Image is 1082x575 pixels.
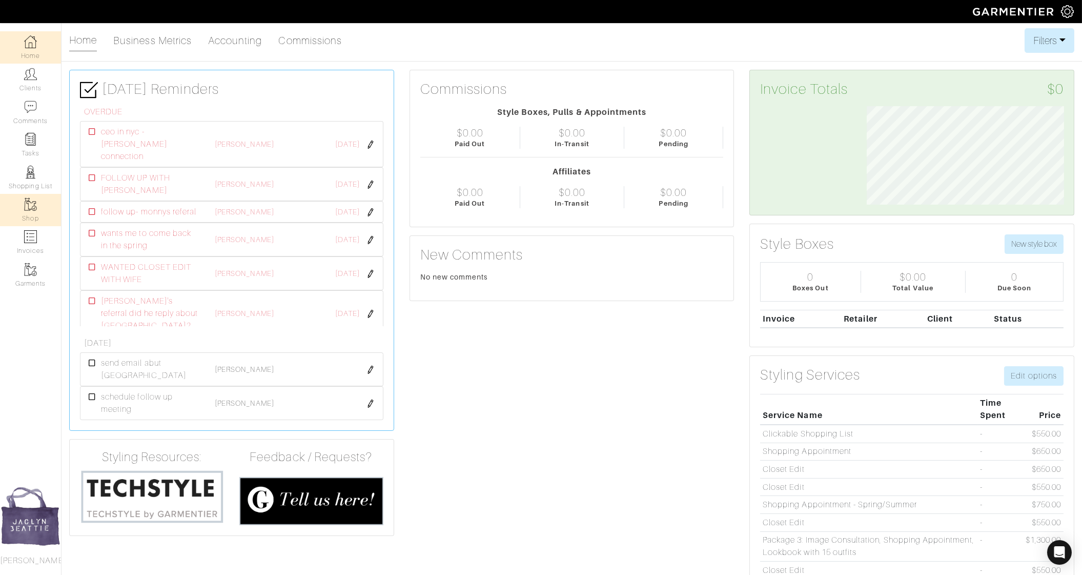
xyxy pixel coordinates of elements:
[101,357,199,382] span: send email abut [GEOGRAPHIC_DATA]
[420,81,507,98] h3: Commissions
[420,106,724,118] div: Style Boxes, Pulls & Appointments
[366,208,375,216] img: pen-cf24a1663064a2ec1b9c1bd2387e9de7a2fa800b781884d57f21acf72779bad2.png
[80,81,383,99] h3: [DATE] Reminders
[892,283,933,293] div: Total Value
[977,531,1023,562] td: -
[760,81,1064,98] h3: Invoice Totals
[366,141,375,149] img: pen-cf24a1663064a2ec1b9c1bd2387e9de7a2fa800b781884d57f21acf72779bad2.png
[968,3,1061,21] img: garmentier-logo-header-white-b43fb05a5012e4ada735d5af1a66efaba907eab6374d6393d1fbf88cb4ef424d.png
[101,261,199,286] span: WANTED CLOSET EDIT WITH WIFE
[69,30,97,52] a: Home
[1023,496,1064,514] td: $750.00
[760,461,977,479] td: Closet Edit
[24,133,37,146] img: reminder-icon-8004d30b9f0a5d33ae49ab947aed9ed385cf756f9e5892f1edd6e32f2345188e.png
[1047,540,1072,565] div: Open Intercom Messenger
[1025,28,1074,53] button: Filters
[760,496,977,514] td: Shopping Appointment - Spring/Summer
[80,469,224,524] img: techstyle-93310999766a10050dc78ceb7f971a75838126fd19372ce40ba20cdf6a89b94b.png
[215,365,274,373] a: [PERSON_NAME]
[555,139,589,149] div: In-Transit
[760,310,841,328] th: Invoice
[457,186,483,199] div: $0.00
[80,81,98,99] img: check-box-icon-36a4915ff3ba2bd8f6e4f29bc755bb66becd62c870f447fc0dd1365fcfddab58.png
[977,496,1023,514] td: -
[101,295,199,332] span: [PERSON_NAME]'s referral did he reply about [GEOGRAPHIC_DATA]?
[366,366,375,374] img: pen-cf24a1663064a2ec1b9c1bd2387e9de7a2fa800b781884d57f21acf72779bad2.png
[366,400,375,408] img: pen-cf24a1663064a2ec1b9c1bd2387e9de7a2fa800b781884d57f21acf72779bad2.png
[215,235,274,244] a: [PERSON_NAME]
[215,269,274,277] a: [PERSON_NAME]
[239,477,383,525] img: feedback_requests-3821251ac2bd56c73c230f3229a5b25d6eb027adea667894f41107c140538ee0.png
[279,30,342,51] a: Commissions
[900,271,926,283] div: $0.00
[760,425,977,443] td: Clickable Shopping List
[24,230,37,243] img: orders-icon-0abe47150d42831381b5fb84f609e132dff9fe21cb692f30cb5eec754e2cba89.png
[1023,478,1064,496] td: $550.00
[1023,531,1064,562] td: $1,300.00
[977,513,1023,531] td: -
[215,180,274,188] a: [PERSON_NAME]
[335,308,360,320] span: [DATE]
[215,208,274,216] a: [PERSON_NAME]
[366,236,375,244] img: pen-cf24a1663064a2ec1b9c1bd2387e9de7a2fa800b781884d57f21acf72779bad2.png
[101,126,199,163] span: ceo in nyc - [PERSON_NAME] connection
[997,283,1031,293] div: Due Soon
[660,186,687,199] div: $0.00
[760,366,860,384] h3: Styling Services
[1023,461,1064,479] td: $650.00
[420,166,724,178] div: Affiliates
[24,198,37,211] img: garments-icon-b7da505a4dc4fd61783c78ac3ca0ef83fa9d6f193b1c9dc38574b1d14d53ca28.png
[660,127,687,139] div: $0.00
[1023,425,1064,443] td: $550.00
[24,263,37,276] img: garments-icon-b7da505a4dc4fd61783c78ac3ca0ef83fa9d6f193b1c9dc38574b1d14d53ca28.png
[760,235,834,253] h3: Style Boxes
[792,283,828,293] div: Boxes Out
[366,270,375,278] img: pen-cf24a1663064a2ec1b9c1bd2387e9de7a2fa800b781884d57f21acf72779bad2.png
[239,450,383,465] h4: Feedback / Requests?
[555,199,589,208] div: In-Transit
[335,179,360,190] span: [DATE]
[80,450,224,465] h4: Styling Resources:
[760,478,977,496] td: Closet Edit
[977,478,1023,496] td: -
[1005,234,1064,254] button: New style box
[659,139,688,149] div: Pending
[760,394,977,425] th: Service Name
[559,186,585,199] div: $0.00
[807,271,813,283] div: 0
[335,268,360,280] span: [DATE]
[101,172,199,196] span: FOLLOW UP WITH [PERSON_NAME]
[24,166,37,179] img: stylists-icon-eb353228a002819b7ec25b43dbf5f0378dd9e0616d9560372ff212230b889e62.png
[1047,81,1064,98] span: $0
[335,207,360,218] span: [DATE]
[977,425,1023,443] td: -
[215,309,274,318] a: [PERSON_NAME]
[1011,271,1017,283] div: 0
[24,35,37,48] img: dashboard-icon-dbcd8f5a0b271acd01030246c82b418ddd0df26cd7fceb0bd07c9910d44c42f6.png
[215,140,274,148] a: [PERSON_NAME]
[1023,513,1064,531] td: $550.00
[101,391,199,415] span: schedule follow up meeting
[1061,5,1074,18] img: gear-icon-white-bd11855cb880d31180b6d7d6211b90ccbf57a29d726f0c71d8c61bd08dd39cc2.png
[24,101,37,113] img: comment-icon-a0a6a9ef722e966f86d9cbdc48e553b5cf19dbc54f86b18d962a5391bc8f6eb6.png
[991,310,1064,328] th: Status
[208,30,262,51] a: Accounting
[760,531,977,562] td: Package 3: Image Consultation, Shopping Appointment, Lookbook with 15 outfits
[760,443,977,461] td: Shopping Appointment
[1004,366,1064,386] a: Edit options
[977,394,1023,425] th: Time Spent
[977,443,1023,461] td: -
[101,206,196,218] span: follow up- monnys referal
[101,227,199,252] span: wants me to come back in the spring
[84,107,383,117] h6: OVERDUE
[559,127,585,139] div: $0.00
[366,310,375,318] img: pen-cf24a1663064a2ec1b9c1bd2387e9de7a2fa800b781884d57f21acf72779bad2.png
[455,199,485,208] div: Paid Out
[760,513,977,531] td: Closet Edit
[1023,394,1064,425] th: Price
[420,272,724,282] div: No new comments
[420,246,724,264] h3: New Comments
[455,139,485,149] div: Paid Out
[925,310,991,328] th: Client
[457,127,483,139] div: $0.00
